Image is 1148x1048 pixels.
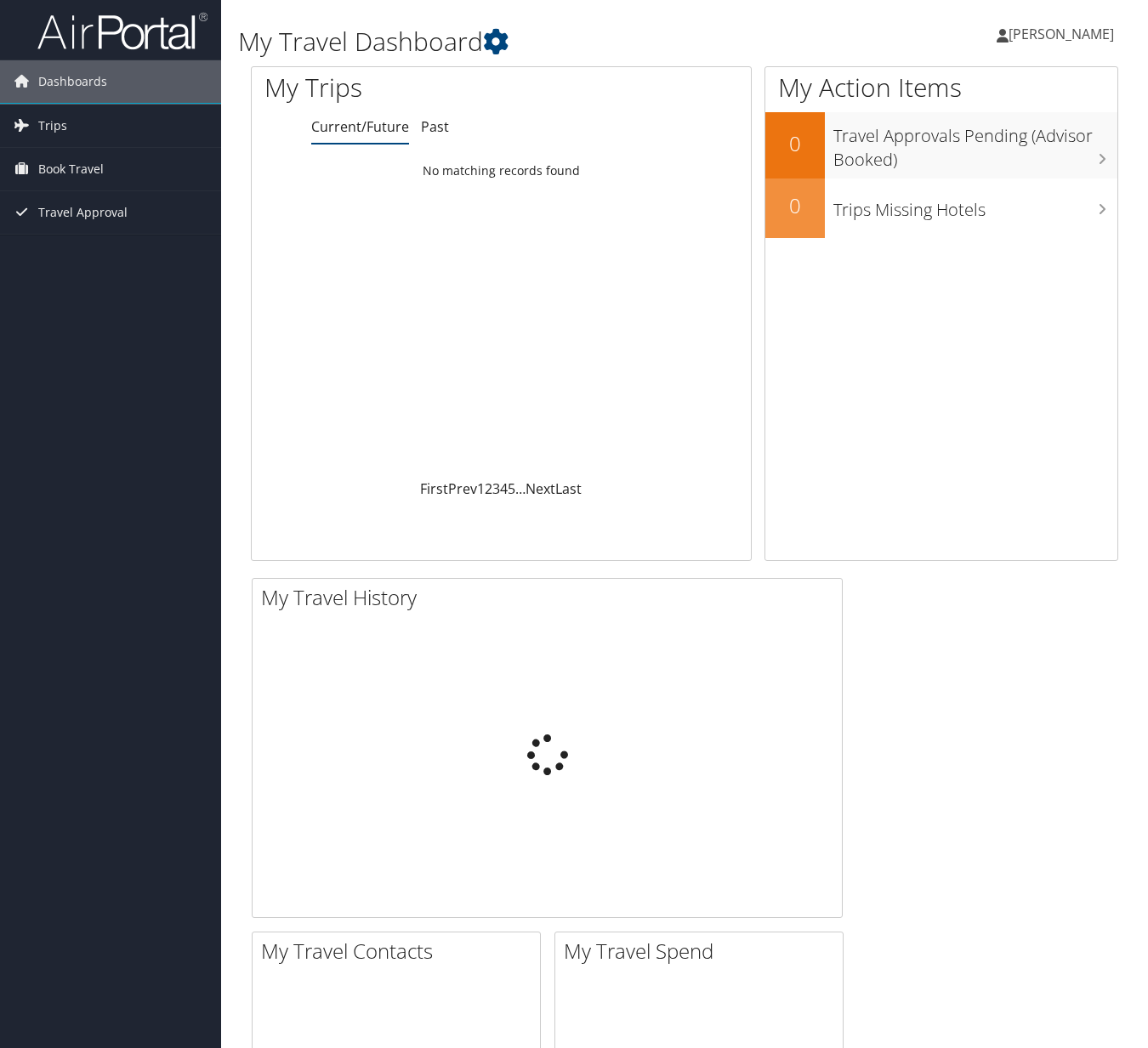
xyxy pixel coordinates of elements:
[485,479,492,498] a: 2
[261,937,540,966] h2: My Travel Contacts
[555,479,582,498] a: Last
[564,937,843,966] h2: My Travel Spend
[421,117,449,136] a: Past
[765,178,1117,238] a: 0Trips Missing Hotels
[765,191,825,220] h2: 0
[311,117,409,136] a: Current/Future
[492,479,500,498] a: 3
[261,583,842,612] h2: My Travel History
[1009,25,1114,43] span: [PERSON_NAME]
[38,60,107,103] span: Dashboards
[38,105,67,147] span: Trips
[477,479,485,498] a: 1
[264,70,530,105] h1: My Trips
[38,191,128,234] span: Travel Approval
[500,479,508,498] a: 4
[765,129,825,158] h2: 0
[833,190,1117,222] h3: Trips Missing Hotels
[765,70,1117,105] h1: My Action Items
[238,24,833,59] h1: My Travel Dashboard
[515,479,526,498] span: …
[526,479,555,498] a: Next
[37,11,207,51] img: airportal-logo.png
[38,148,104,190] span: Book Travel
[997,8,1131,59] a: [PERSON_NAME]
[420,479,448,498] a: First
[508,479,515,498] a: 5
[833,116,1117,172] h3: Travel Approvals Pending (Advisor Booked)
[765,112,1117,178] a: 0Travel Approvals Pending (Advisor Booked)
[448,479,477,498] a: Prev
[252,156,751,186] td: No matching records found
